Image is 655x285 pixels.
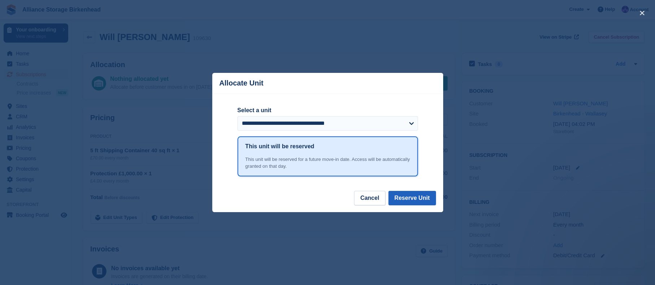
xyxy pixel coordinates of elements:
[354,191,385,205] button: Cancel
[245,156,410,170] div: This unit will be reserved for a future move-in date. Access will be automatically granted on tha...
[245,142,314,151] h1: This unit will be reserved
[636,7,648,19] button: close
[388,191,436,205] button: Reserve Unit
[219,79,263,87] p: Allocate Unit
[237,106,418,115] label: Select a unit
